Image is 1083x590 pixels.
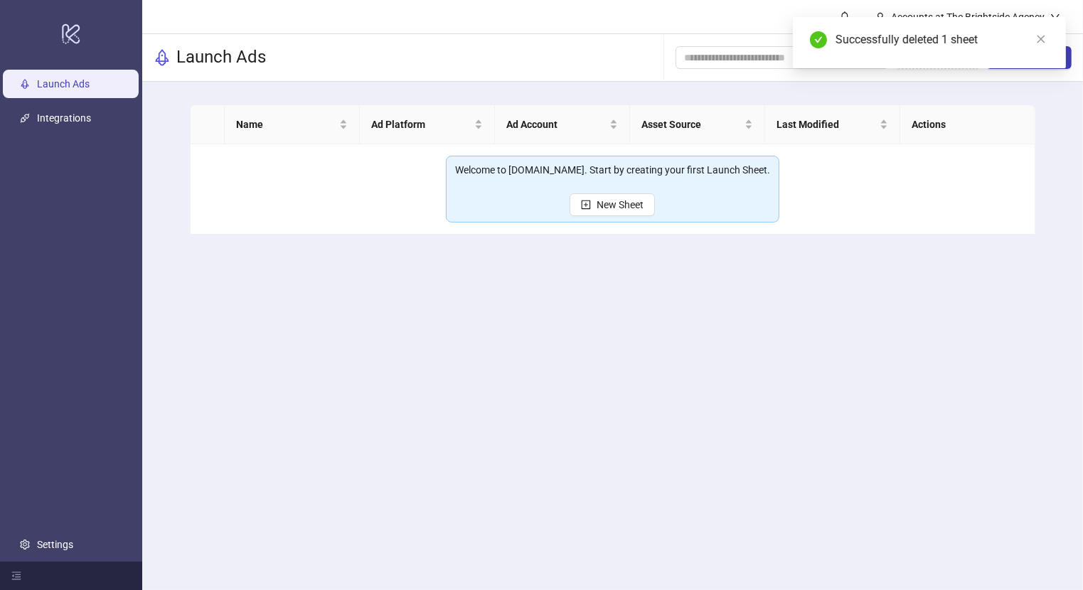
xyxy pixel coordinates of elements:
h3: Launch Ads [176,46,266,69]
span: Ad Account [506,117,607,132]
span: Last Modified [777,117,877,132]
a: Close [1033,31,1049,47]
span: plus-square [581,200,591,210]
span: check-circle [810,31,827,48]
span: close [1036,34,1046,44]
span: Ad Platform [371,117,471,132]
span: Asset Source [641,117,742,132]
div: Accounts at The Brightside Agency [885,9,1050,25]
span: New Sheet [597,199,644,210]
span: down [1050,12,1060,22]
th: Actions [900,105,1035,144]
button: New Sheet [570,193,655,216]
th: Last Modified [765,105,900,144]
span: rocket [154,49,171,66]
th: Name [225,105,360,144]
div: Welcome to [DOMAIN_NAME]. Start by creating your first Launch Sheet. [455,162,770,178]
span: Name [236,117,336,132]
span: bell [840,11,850,21]
th: Ad Account [495,105,630,144]
span: menu-fold [11,571,21,581]
div: Successfully deleted 1 sheet [836,31,1049,48]
span: user [875,12,885,22]
a: Launch Ads [37,78,90,90]
th: Ad Platform [360,105,495,144]
a: Settings [37,539,73,550]
a: Integrations [37,112,91,124]
th: Asset Source [630,105,765,144]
